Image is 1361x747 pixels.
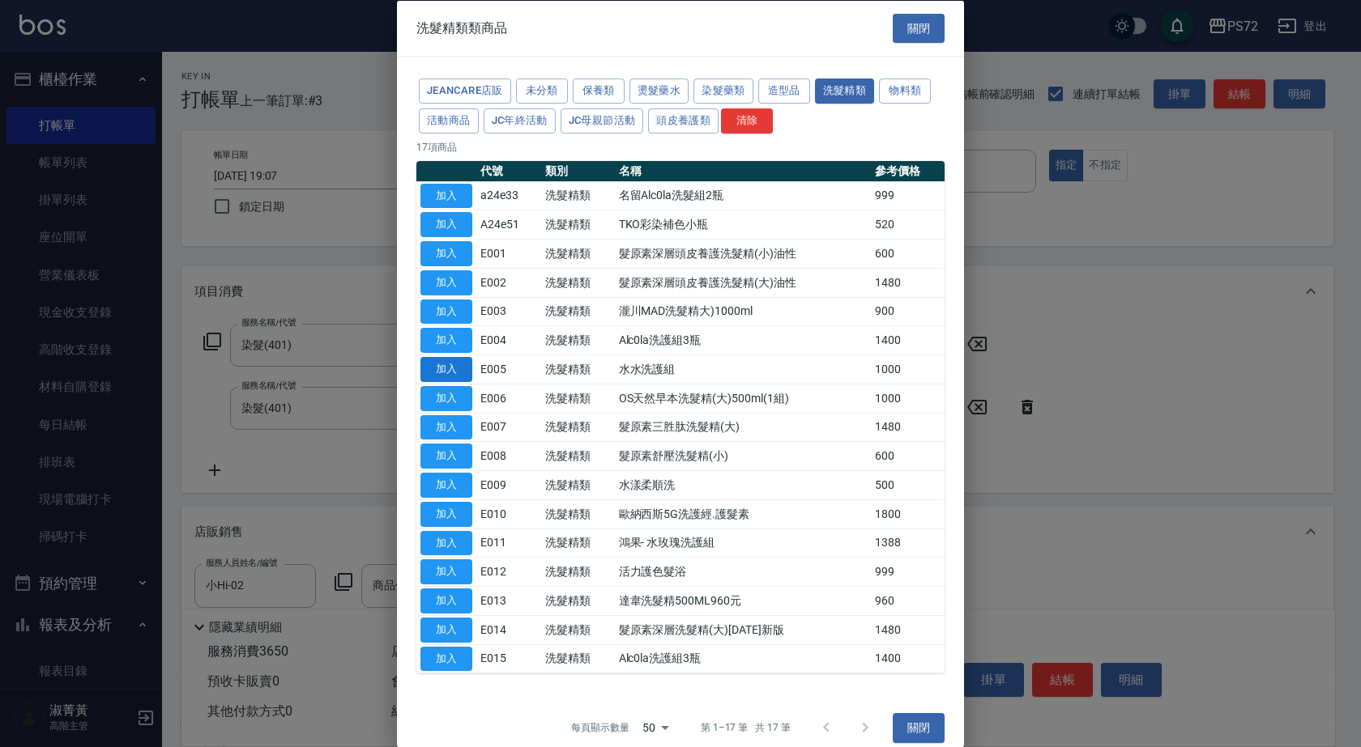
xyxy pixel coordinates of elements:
td: 名留Alc0la洗髮組2瓶 [615,181,872,210]
button: 加入 [420,646,472,671]
td: E010 [476,499,541,528]
button: 關閉 [893,713,945,743]
td: 600 [871,239,945,268]
button: 加入 [420,299,472,324]
p: 第 1–17 筆 共 17 筆 [701,720,791,735]
button: 加入 [420,183,472,208]
button: 染髮藥類 [693,79,753,104]
button: JC母親節活動 [561,108,644,133]
td: 洗髮精類 [541,384,615,413]
button: 加入 [420,530,472,555]
td: 1800 [871,499,945,528]
td: OS天然早本洗髮精(大)500ml(1組) [615,384,872,413]
td: A24e51 [476,210,541,239]
td: E015 [476,644,541,673]
td: E002 [476,268,541,297]
td: 1400 [871,325,945,354]
td: 洗髮精類 [541,354,615,384]
td: 999 [871,557,945,586]
button: 加入 [420,501,472,526]
button: 加入 [420,385,472,410]
td: 1480 [871,413,945,442]
td: 髮原素深層頭皮養護洗髮精(小)油性 [615,239,872,268]
td: 500 [871,470,945,499]
button: 加入 [420,473,472,498]
th: 名稱 [615,160,872,181]
td: 達韋洗髮精500ML960元 [615,586,872,615]
button: 加入 [420,270,472,295]
button: 造型品 [758,79,810,104]
td: 1400 [871,644,945,673]
th: 類別 [541,160,615,181]
td: 600 [871,441,945,470]
td: 洗髮精類 [541,181,615,210]
td: E003 [476,297,541,326]
td: E004 [476,325,541,354]
td: E011 [476,528,541,558]
td: 洗髮精類 [541,499,615,528]
td: 活力護色髮浴 [615,557,872,586]
button: 加入 [420,241,472,266]
button: 關閉 [893,13,945,43]
td: E007 [476,413,541,442]
button: 加入 [420,414,472,439]
td: Alc0la洗護組3瓶 [615,325,872,354]
button: 加入 [420,212,472,237]
td: 洗髮精類 [541,239,615,268]
td: 髮原素舒壓洗髮精(小) [615,441,872,470]
button: 清除 [721,108,773,133]
button: 加入 [420,559,472,584]
button: JeanCare店販 [419,79,511,104]
td: E008 [476,441,541,470]
td: 520 [871,210,945,239]
td: 洗髮精類 [541,325,615,354]
p: 17 項商品 [416,139,945,154]
td: 洗髮精類 [541,528,615,558]
p: 每頁顯示數量 [571,720,629,735]
td: 洗髮精類 [541,441,615,470]
button: JC年終活動 [484,108,556,133]
td: 900 [871,297,945,326]
button: 頭皮養護類 [648,108,719,133]
td: 1480 [871,268,945,297]
td: 1000 [871,354,945,384]
td: 洗髮精類 [541,297,615,326]
td: Alc0la洗護組3瓶 [615,644,872,673]
td: E005 [476,354,541,384]
td: 999 [871,181,945,210]
button: 加入 [420,444,472,469]
button: 加入 [420,328,472,353]
td: 960 [871,586,945,615]
td: E012 [476,557,541,586]
td: E006 [476,384,541,413]
td: 髮原素深層洗髮精(大)[DATE]新版 [615,615,872,644]
td: 1000 [871,384,945,413]
td: 洗髮精類 [541,268,615,297]
td: 水漾柔順洗 [615,470,872,499]
button: 活動商品 [419,108,479,133]
button: 加入 [420,357,472,382]
td: E013 [476,586,541,615]
button: 燙髮藥水 [629,79,689,104]
td: TKO彩染補色小瓶 [615,210,872,239]
td: a24e33 [476,181,541,210]
button: 加入 [420,588,472,613]
td: 1480 [871,615,945,644]
td: E014 [476,615,541,644]
td: 洗髮精類 [541,644,615,673]
th: 代號 [476,160,541,181]
td: 洗髮精類 [541,615,615,644]
button: 未分類 [516,79,568,104]
button: 加入 [420,617,472,642]
td: 1388 [871,528,945,558]
td: 髮原素三胜肽洗髮精(大) [615,413,872,442]
td: 洗髮精類 [541,210,615,239]
td: E009 [476,470,541,499]
td: 洗髮精類 [541,557,615,586]
td: 髮原素深層頭皮養護洗髮精(大)油性 [615,268,872,297]
button: 保養類 [573,79,625,104]
button: 物料類 [879,79,931,104]
td: 歐納西斯5G洗護經.護髮素 [615,499,872,528]
span: 洗髮精類類商品 [416,19,507,36]
td: 鴻果- 水玫瑰洗護組 [615,528,872,558]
